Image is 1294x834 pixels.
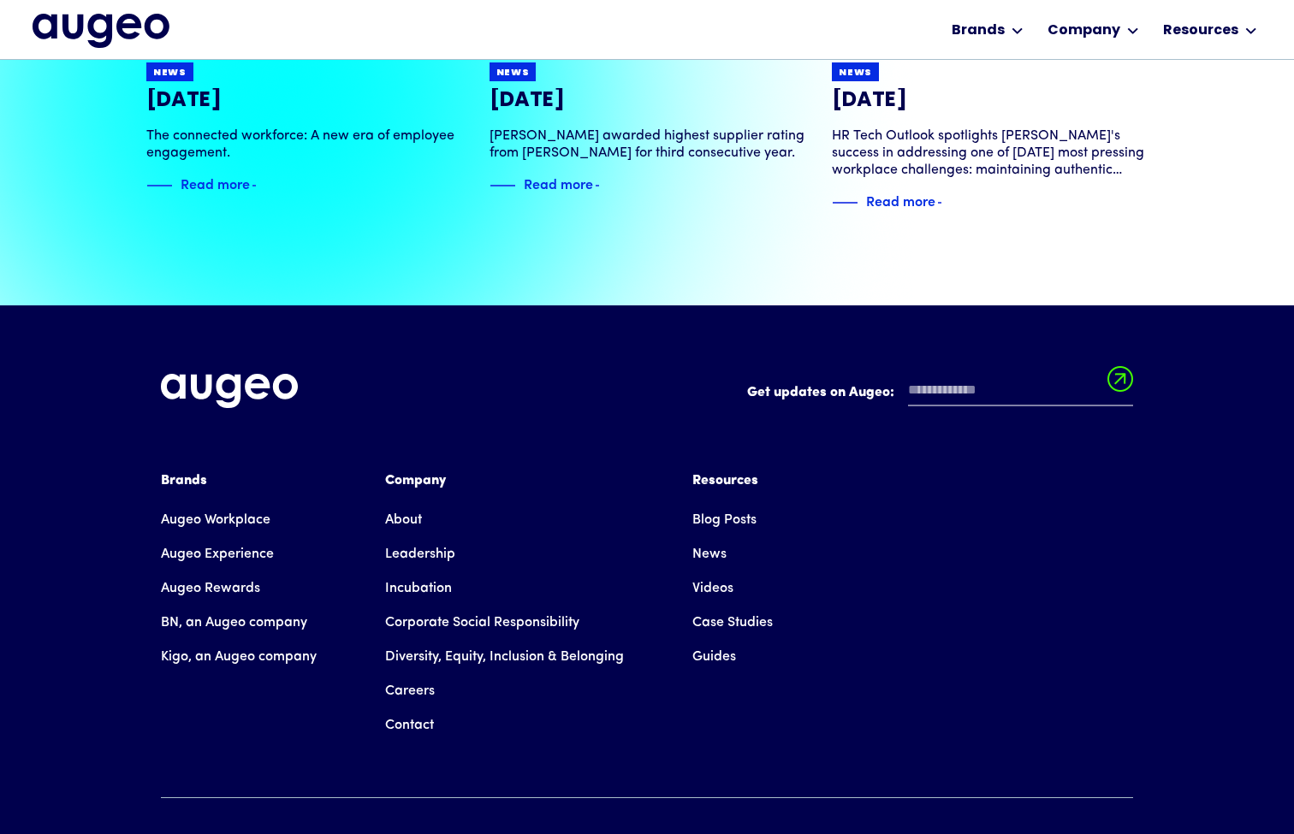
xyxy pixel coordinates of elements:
[692,504,757,538] a: Blog Posts
[832,88,1148,114] h3: [DATE]
[161,538,274,572] a: Augeo Experience
[839,67,872,80] div: News
[1107,366,1133,402] input: Submit
[385,606,579,641] a: Corporate Social Responsibility
[161,572,260,606] a: Augeo Rewards
[161,606,307,641] a: BN, an Augeo company
[747,374,1133,415] form: Email Form
[385,675,435,709] a: Careers
[496,67,530,80] div: News
[161,374,298,409] img: Augeo's full logo in white.
[832,192,858,213] img: Blue decorative line
[692,606,773,641] a: Case Studies
[692,470,773,491] div: Resources
[692,538,727,572] a: News
[385,709,434,743] a: Contact
[1163,21,1238,41] div: Resources
[524,173,593,193] div: Read more
[252,175,277,196] img: Blue text arrow
[146,127,462,162] div: The connected workforce: A new era of employee engagement.
[181,173,250,193] div: Read more
[146,88,462,114] h3: [DATE]
[161,641,317,675] a: Kigo, an Augeo company
[952,21,1005,41] div: Brands
[385,504,422,538] a: About
[866,190,935,210] div: Read more
[161,504,270,538] a: Augeo Workplace
[490,88,805,114] h3: [DATE]
[692,572,733,606] a: Videos
[33,14,169,50] a: home
[385,470,624,491] div: Company
[1048,21,1120,41] div: Company
[385,641,624,675] a: Diversity, Equity, Inclusion & Belonging
[490,175,515,196] img: Blue decorative line
[146,175,172,196] img: Blue decorative line
[385,538,455,572] a: Leadership
[692,641,736,675] a: Guides
[153,67,187,80] div: News
[595,175,620,196] img: Blue text arrow
[747,382,894,403] label: Get updates on Augeo:
[937,192,963,213] img: Blue text arrow
[490,127,805,162] div: [PERSON_NAME] awarded highest supplier rating from [PERSON_NAME] for third consecutive year.
[385,572,452,606] a: Incubation
[161,470,317,491] div: Brands
[832,127,1148,179] div: HR Tech Outlook spotlights [PERSON_NAME]'s success in addressing one of [DATE] most pressing work...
